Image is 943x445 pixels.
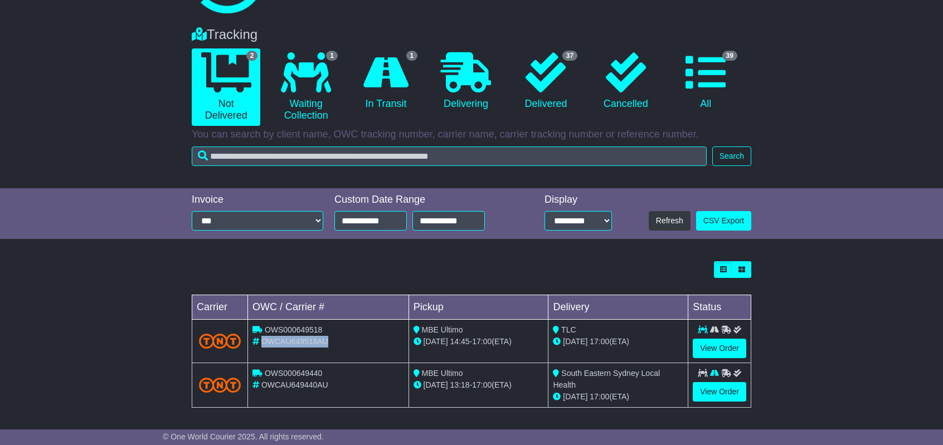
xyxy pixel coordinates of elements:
[561,325,576,334] span: TLC
[553,369,660,389] span: South Eastern Sydney Local Health
[409,295,548,320] td: Pickup
[261,337,328,346] span: OWCAU649518AU
[672,48,740,114] a: 39 All
[163,432,324,441] span: © One World Courier 2025. All rights reserved.
[192,129,751,141] p: You can search by client name, OWC tracking number, carrier name, carrier tracking number or refe...
[553,336,683,348] div: (ETA)
[199,334,241,349] img: TNT_Domestic.png
[199,378,241,393] img: TNT_Domestic.png
[563,392,587,401] span: [DATE]
[406,51,418,61] span: 1
[186,27,757,43] div: Tracking
[472,380,492,389] span: 17:00
[450,380,470,389] span: 13:18
[352,48,420,114] a: 1 In Transit
[422,325,463,334] span: MBE Ultimo
[192,295,248,320] td: Carrier
[424,337,448,346] span: [DATE]
[192,194,323,206] div: Invoice
[722,51,737,61] span: 39
[261,380,328,389] span: OWCAU649440AU
[422,369,463,378] span: MBE Ultimo
[696,211,751,231] a: CSV Export
[192,48,260,126] a: 2 Not Delivered
[414,379,544,391] div: - (ETA)
[590,337,609,346] span: 17:00
[563,337,587,346] span: [DATE]
[590,392,609,401] span: 17:00
[271,48,340,126] a: 1 Waiting Collection
[712,146,751,166] button: Search
[431,48,500,114] a: Delivering
[693,382,746,402] a: View Order
[545,194,612,206] div: Display
[553,391,683,403] div: (ETA)
[265,325,323,334] span: OWS000649518
[450,337,470,346] span: 14:45
[265,369,323,378] span: OWS000649440
[512,48,580,114] a: 37 Delivered
[326,51,338,61] span: 1
[248,295,409,320] td: OWC / Carrier #
[246,51,258,61] span: 2
[688,295,751,320] td: Status
[591,48,660,114] a: Cancelled
[548,295,688,320] td: Delivery
[414,336,544,348] div: - (ETA)
[424,380,448,389] span: [DATE]
[562,51,577,61] span: 37
[693,339,746,358] a: View Order
[472,337,492,346] span: 17:00
[649,211,691,231] button: Refresh
[334,194,513,206] div: Custom Date Range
